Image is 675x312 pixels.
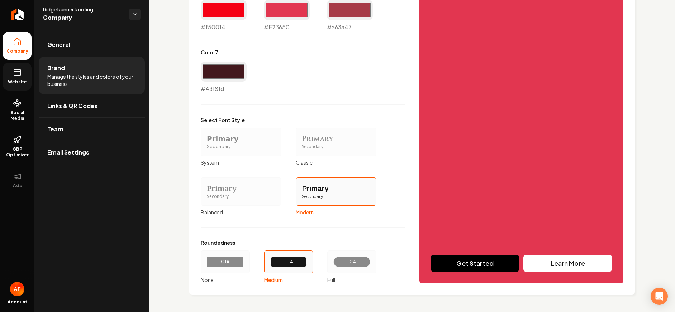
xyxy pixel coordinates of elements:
[47,102,98,110] span: Links & QR Codes
[302,134,370,144] div: Primary
[39,33,145,56] a: General
[207,144,275,150] div: Secondary
[39,118,145,141] a: Team
[302,194,370,200] div: Secondary
[10,183,25,189] span: Ads
[296,159,376,166] div: Classic
[302,144,370,150] div: Secondary
[5,79,30,85] span: Website
[43,6,123,13] span: Ridge Runner Roofing
[43,13,123,23] span: Company
[207,184,275,194] div: Primary
[3,146,32,158] span: GBP Optimizer
[3,166,32,194] button: Ads
[264,276,313,283] div: Medium
[201,49,247,56] label: Color 7
[3,110,32,121] span: Social Media
[327,276,376,283] div: Full
[47,125,63,133] span: Team
[47,73,136,87] span: Manage the styles and colors of your business.
[47,148,89,157] span: Email Settings
[213,259,238,265] div: CTA
[651,288,668,305] div: Open Intercom Messenger
[296,209,376,216] div: Modern
[47,64,65,72] span: Brand
[201,276,250,283] div: None
[11,9,24,20] img: Rebolt Logo
[201,62,247,93] div: #43181d
[339,259,364,265] div: CTA
[201,159,281,166] div: System
[201,116,376,123] label: Select Font Style
[207,194,275,200] div: Secondary
[201,209,281,216] div: Balanced
[10,282,24,296] img: Avan Fahimi
[3,63,32,91] a: Website
[4,48,31,54] span: Company
[276,259,301,265] div: CTA
[3,130,32,164] a: GBP Optimizer
[207,134,275,144] div: Primary
[3,93,32,127] a: Social Media
[39,94,145,117] a: Links & QR Codes
[39,141,145,164] a: Email Settings
[302,184,370,194] div: Primary
[201,239,376,246] label: Roundedness
[8,299,27,305] span: Account
[47,40,70,49] span: General
[10,282,24,296] button: Open user button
